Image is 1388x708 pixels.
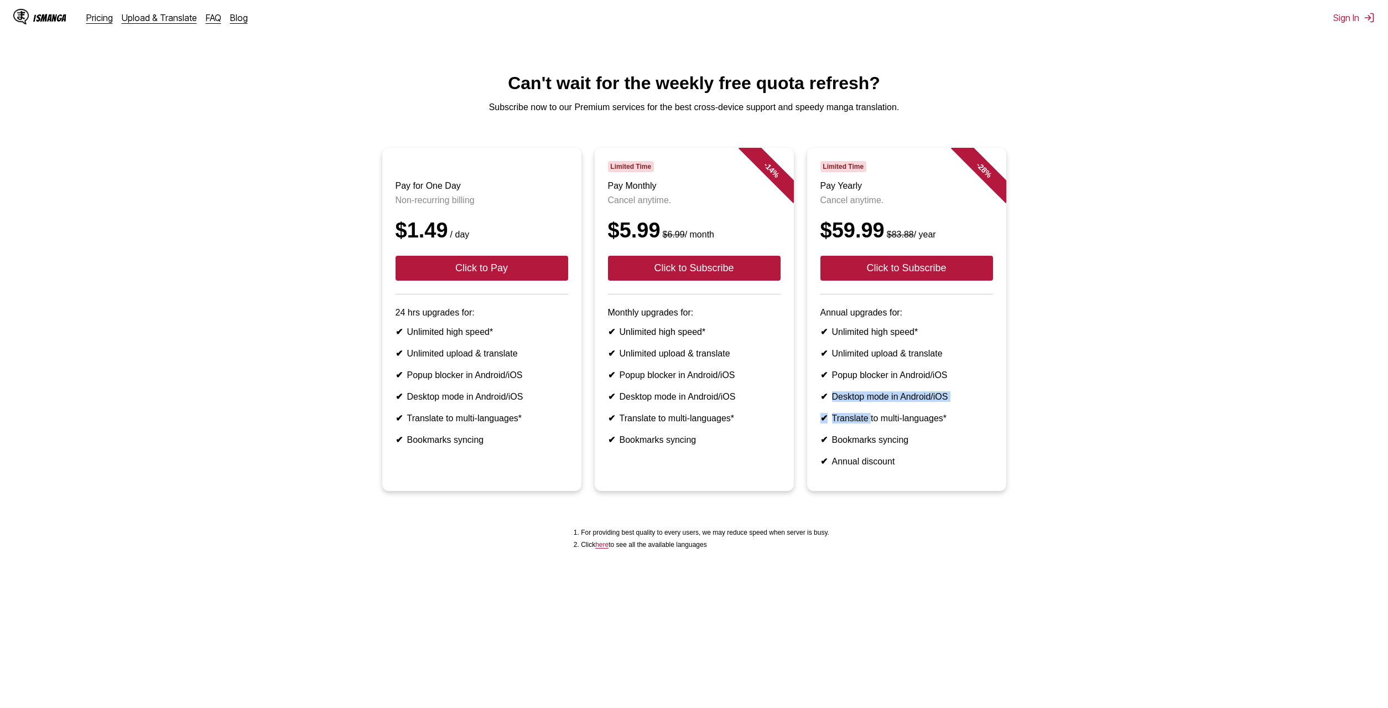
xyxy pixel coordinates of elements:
[820,327,828,337] b: ✔
[396,435,403,445] b: ✔
[396,349,403,358] b: ✔
[608,327,781,337] li: Unlimited high speed*
[608,348,781,359] li: Unlimited upload & translate
[885,230,936,239] small: / year
[396,413,568,423] li: Translate to multi-languages*
[608,391,781,402] li: Desktop mode in Android/iOS
[820,195,993,205] p: Cancel anytime.
[608,161,654,172] span: Limited Time
[608,435,615,445] b: ✔
[820,413,993,423] li: Translate to multi-languages*
[396,195,568,205] p: Non-recurring billing
[820,370,993,380] li: Popup blocker in Android/iOS
[1333,12,1375,23] button: Sign In
[820,256,993,281] button: Click to Subscribe
[608,195,781,205] p: Cancel anytime.
[608,392,615,401] b: ✔
[396,435,568,445] li: Bookmarks syncing
[581,541,829,549] li: Click to see all the available languages
[396,308,568,318] p: 24 hrs upgrades for:
[820,370,828,380] b: ✔
[230,12,248,23] a: Blog
[13,9,86,27] a: IsManga LogoIsManga
[820,308,993,318] p: Annual upgrades for:
[820,435,993,445] li: Bookmarks syncing
[820,457,828,466] b: ✔
[9,102,1379,112] p: Subscribe now to our Premium services for the best cross-device support and speedy manga translat...
[820,348,993,359] li: Unlimited upload & translate
[820,392,828,401] b: ✔
[820,327,993,337] li: Unlimited high speed*
[608,435,781,445] li: Bookmarks syncing
[396,181,568,191] h3: Pay for One Day
[396,348,568,359] li: Unlimited upload & translate
[13,9,29,24] img: IsManga Logo
[122,12,197,23] a: Upload & Translate
[820,349,828,358] b: ✔
[820,181,993,191] h3: Pay Yearly
[396,391,568,402] li: Desktop mode in Android/iOS
[608,349,615,358] b: ✔
[608,414,615,423] b: ✔
[396,256,568,281] button: Click to Pay
[661,230,714,239] small: / month
[396,327,568,337] li: Unlimited high speed*
[950,137,1017,203] div: - 28 %
[820,435,828,445] b: ✔
[887,230,914,239] s: $83.88
[581,529,829,536] li: For providing best quality to every users, we may reduce speed when server is busy.
[448,230,470,239] small: / day
[608,256,781,281] button: Click to Subscribe
[396,219,568,242] div: $1.49
[608,219,781,242] div: $5.99
[663,230,685,239] s: $6.99
[820,391,993,402] li: Desktop mode in Android/iOS
[608,181,781,191] h3: Pay Monthly
[820,414,828,423] b: ✔
[608,370,615,380] b: ✔
[608,413,781,423] li: Translate to multi-languages*
[595,541,609,549] a: Available languages
[396,392,403,401] b: ✔
[396,327,403,337] b: ✔
[206,12,221,23] a: FAQ
[33,13,66,23] div: IsManga
[608,370,781,380] li: Popup blocker in Android/iOS
[820,219,993,242] div: $59.99
[396,370,403,380] b: ✔
[820,456,993,467] li: Annual discount
[738,137,804,203] div: - 14 %
[396,414,403,423] b: ✔
[396,370,568,380] li: Popup blocker in Android/iOS
[86,12,113,23] a: Pricing
[608,327,615,337] b: ✔
[9,73,1379,94] h1: Can't wait for the weekly free quota refresh?
[820,161,866,172] span: Limited Time
[608,308,781,318] p: Monthly upgrades for:
[1364,12,1375,23] img: Sign out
